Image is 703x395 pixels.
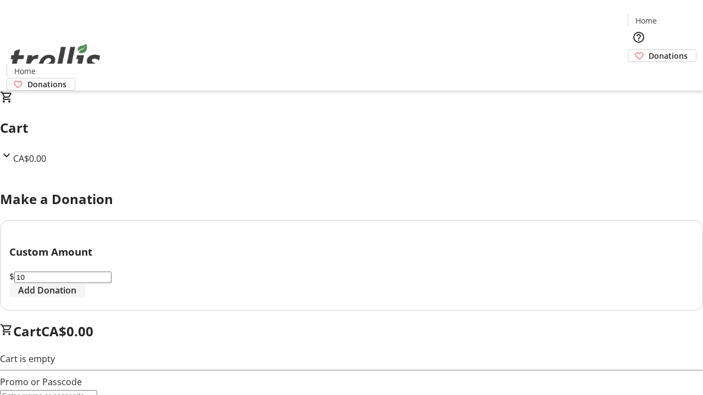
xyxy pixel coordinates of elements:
[9,284,85,297] button: Add Donation
[41,322,93,340] span: CA$0.00
[14,272,111,283] input: Donation Amount
[628,62,650,84] button: Cart
[628,26,650,48] button: Help
[18,284,76,297] span: Add Donation
[7,65,42,77] a: Home
[628,49,696,62] a: Donations
[9,270,14,283] span: $
[7,32,104,87] img: Orient E2E Organization ZwS7lenqNW's Logo
[27,78,66,90] span: Donations
[13,153,46,165] span: CA$0.00
[628,15,663,26] a: Home
[649,50,688,61] span: Donations
[7,78,75,91] a: Donations
[635,15,657,26] span: Home
[9,244,694,259] h3: Custom Amount
[14,65,36,77] span: Home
